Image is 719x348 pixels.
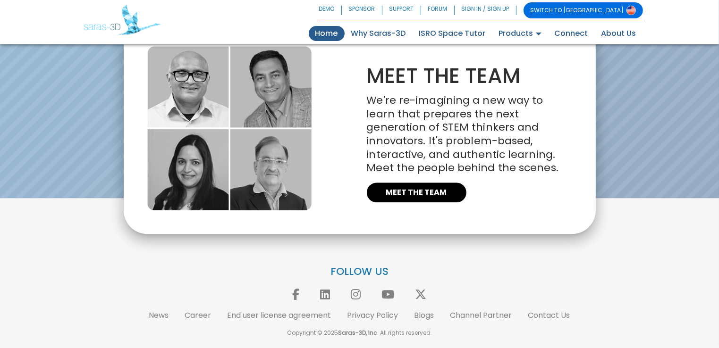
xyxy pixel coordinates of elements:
a: Contact Us [528,310,570,321]
a: DEMO [319,2,342,18]
p: Copyright © 2025 . All rights reserved. [84,329,636,337]
a: End user license agreement [228,310,331,321]
a: Career [185,310,211,321]
a: Connect [548,26,595,41]
a: Why Saras-3D [345,26,413,41]
a: FORUM [421,2,455,18]
img: Switch to USA [626,6,636,15]
a: ISRO Space Tutor [413,26,492,41]
a: Channel Partner [450,310,512,321]
a: MEET THE TEAM [367,182,466,202]
a: SWITCH TO [GEOGRAPHIC_DATA] [524,2,643,18]
a: Blogs [414,310,434,321]
a: Privacy Policy [347,310,398,321]
a: About Us [595,26,643,41]
span: We're re-imagining a new way to learn that prepares the next generation of STEM thinkers and inno... [367,93,558,175]
p: FOLLOW US [84,265,636,279]
a: Home [309,26,345,41]
img: Saras 3D [84,5,161,35]
a: News [149,310,169,321]
img: meet the team [147,46,312,210]
a: SIGN IN / SIGN UP [455,2,516,18]
a: Products [492,26,548,41]
a: SPONSOR [342,2,382,18]
a: SUPPORT [382,2,421,18]
p: MEET THE TEAM [367,66,521,86]
b: Saras-3D, Inc [338,329,377,337]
